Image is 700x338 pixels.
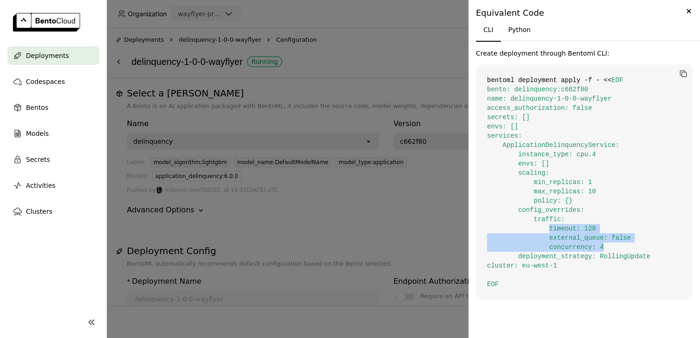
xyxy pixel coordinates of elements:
[7,150,99,169] a: Secrets
[26,50,69,61] span: Deployments
[487,77,650,288] span: EOF bento: delinquency:c662f80 name: delinquency-1-0-0-wayflyer access_authorization: false secre...
[476,7,693,19] div: Equivalent Code
[476,64,693,300] code: bentoml deployment apply -f - <<
[26,154,50,165] span: Secrets
[7,46,99,65] a: Deployments
[7,124,99,143] a: Models
[476,19,501,41] button: CLI
[501,19,538,41] button: Python
[7,176,99,195] a: Activities
[26,76,65,87] span: Codespaces
[13,13,80,32] img: logo
[26,206,52,217] span: Clusters
[7,98,99,117] a: Bentos
[683,6,694,17] button: Close
[26,102,48,113] span: Bentos
[26,128,49,139] span: Models
[7,72,99,91] a: Codespaces
[684,6,694,17] svg: Close
[476,49,693,58] p: Create deployment through Bentoml CLI:
[7,202,99,221] a: Clusters
[26,180,56,191] span: Activities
